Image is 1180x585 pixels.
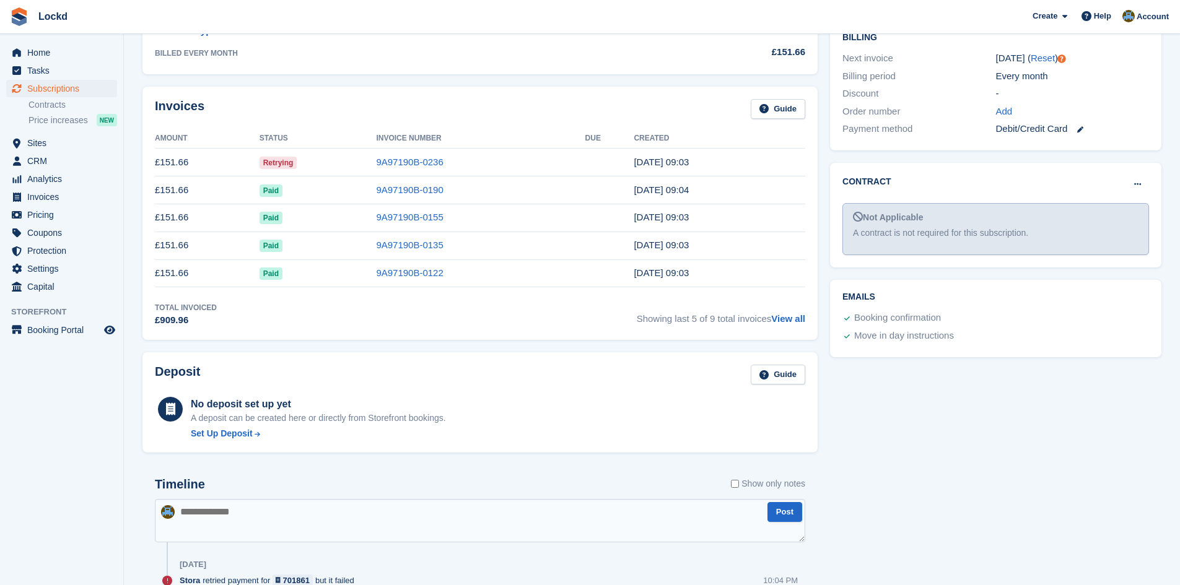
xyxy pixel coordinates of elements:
span: Coupons [27,224,102,241]
a: menu [6,242,117,259]
a: menu [6,170,117,188]
a: menu [6,206,117,223]
a: menu [6,134,117,152]
a: Contracts [28,99,117,111]
span: Help [1094,10,1111,22]
span: Protection [27,242,102,259]
a: menu [6,62,117,79]
div: Discount [842,87,995,101]
div: [DATE] ( ) [996,51,1149,66]
a: menu [6,44,117,61]
h2: Invoices [155,99,204,119]
a: menu [6,321,117,339]
span: Subscriptions [27,80,102,97]
div: Set Up Deposit [191,427,253,440]
img: stora-icon-8386f47178a22dfd0bd8f6a31ec36ba5ce8667c1dd55bd0f319d3a0aa187defe.svg [10,7,28,26]
span: Sites [27,134,102,152]
span: Retrying [260,157,297,169]
p: A deposit can be created here or directly from Storefront bookings. [191,412,446,425]
a: 9A97190B-0155 [376,212,443,222]
div: Booking confirmation [854,311,941,326]
span: Pricing [27,206,102,223]
a: menu [6,80,117,97]
div: Order number [842,105,995,119]
td: £151.66 [155,259,260,287]
input: Show only notes [731,477,739,490]
span: CRM [27,152,102,170]
td: £151.66 [155,232,260,259]
div: A contract is not required for this subscription. [853,227,1138,240]
div: £151.66 [685,45,805,59]
div: Payment method [842,122,995,136]
div: NEW [97,114,117,126]
a: 9A97190B-0236 [376,157,443,167]
a: menu [6,278,117,295]
th: Invoice Number [376,129,585,149]
th: Status [260,129,377,149]
div: Not Applicable [853,211,1138,224]
a: Preview store [102,323,117,337]
div: £909.96 [155,313,217,327]
span: Paid [260,240,282,252]
th: Due [585,129,634,149]
th: Amount [155,129,260,149]
a: Price increases NEW [28,113,117,127]
span: Analytics [27,170,102,188]
td: £151.66 [155,176,260,204]
a: View all [771,313,805,324]
time: 2025-07-17 08:04:13 UTC [634,184,689,195]
span: Showing last 5 of 9 total invoices [637,302,805,327]
div: Total Invoiced [155,302,217,313]
div: Next invoice [842,51,995,66]
td: £151.66 [155,204,260,232]
time: 2025-05-17 08:03:29 UTC [634,240,689,250]
span: Paid [260,267,282,280]
div: Billing period [842,69,995,84]
div: Debit/Credit Card [996,122,1149,136]
span: Settings [27,260,102,277]
a: Set Up Deposit [191,427,446,440]
div: No deposit set up yet [191,397,446,412]
label: Show only notes [731,477,805,490]
a: Guide [751,99,805,119]
h2: Timeline [155,477,205,492]
span: Create [1033,10,1057,22]
a: menu [6,152,117,170]
a: Lockd [33,6,72,27]
h2: Contract [842,175,891,188]
span: Storefront [11,306,123,318]
a: menu [6,224,117,241]
a: Add [996,105,1013,119]
td: £151.66 [155,149,260,176]
h2: Emails [842,292,1149,302]
a: 9A97190B-0190 [376,184,443,195]
div: BILLED EVERY MONTH [155,48,685,59]
a: Guide [751,365,805,385]
img: Paul Budding [161,505,175,519]
span: Booking Portal [27,321,102,339]
a: menu [6,188,117,206]
div: Move in day instructions [854,329,954,344]
div: Tooltip anchor [1056,53,1067,64]
h2: Billing [842,30,1149,43]
span: Tasks [27,62,102,79]
span: Invoices [27,188,102,206]
div: - [996,87,1149,101]
a: menu [6,260,117,277]
time: 2025-08-17 08:03:26 UTC [634,157,689,167]
span: Paid [260,212,282,224]
h2: Deposit [155,365,200,385]
th: Created [634,129,805,149]
span: Home [27,44,102,61]
span: Capital [27,278,102,295]
time: 2025-06-17 08:03:53 UTC [634,212,689,222]
time: 2025-04-17 08:03:26 UTC [634,267,689,278]
div: [DATE] [180,560,206,570]
span: Paid [260,184,282,197]
a: 9A97190B-0122 [376,267,443,278]
a: Reset [1031,53,1055,63]
span: Account [1137,11,1169,23]
span: Price increases [28,115,88,126]
a: 9A97190B-0135 [376,240,443,250]
div: Every month [996,69,1149,84]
